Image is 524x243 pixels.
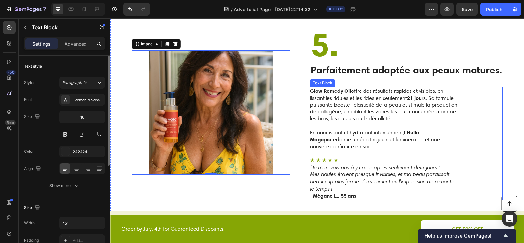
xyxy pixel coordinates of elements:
button: Save [456,3,478,16]
div: Font [24,97,32,103]
div: 242424 [73,149,103,155]
div: Text Block [201,62,223,68]
div: Image [29,23,44,29]
strong: l'Huile Magique [200,111,309,125]
strong: Parfaitement adaptée aux peaux matures. [200,46,392,58]
div: Align [24,164,42,173]
a: GET 50% OFF [311,202,403,219]
div: Harmonia Sans [73,97,103,103]
div: Show more [49,182,80,189]
p: 7 [43,5,46,13]
h2: Rich Text Editor. Editing area: main [200,6,392,41]
button: 7 [3,3,49,16]
iframe: Design area [110,18,524,243]
p: Advanced [65,40,87,47]
i: Mes ridules étaient presque invisibles, et ma peau paraissait beaucoup plus ferme. J’ai vraiment ... [200,152,346,173]
div: Text style [24,63,42,69]
button: Paragraph 1* [59,77,105,89]
div: Publish [486,6,502,13]
input: Auto [60,217,105,229]
p: En nourrissant et hydratant intensément, redonne un éclat rajeuni et lumineux — et une nouvelle c... [200,111,347,132]
strong: 5. [200,6,228,46]
span: Help us improve GemPages! [424,233,502,239]
p: – [200,174,347,181]
div: Beta [5,120,16,125]
div: 450 [6,70,16,75]
span: Save [462,7,473,12]
p: offre des résultats rapides et visibles, en lissant les ridules et les rides en seulement . Sa fo... [200,69,347,104]
div: Open Intercom Messenger [502,211,517,227]
div: Size [24,203,41,212]
button: Show more [24,180,105,192]
div: Styles [24,80,35,86]
span: / [231,6,233,13]
div: Rich Text Editor. Editing area: main [200,46,392,69]
span: ★ ★ ★ ★ ★ [200,139,228,145]
strong: 21 jours [297,76,315,83]
i: "Je n’arrivais pas à y croire après seulement deux jours ! [200,146,329,152]
p: Settings [32,40,51,47]
p: Text Block [32,23,87,31]
span: Paragraph 1* [62,80,87,86]
div: Color [24,149,34,154]
strong: Glow Remedy Oil [200,69,241,76]
span: Draft [333,6,343,12]
p: GET 50% OFF [341,207,373,214]
button: Publish [480,3,508,16]
p: ⁠⁠⁠⁠⁠⁠⁠ [200,7,392,40]
div: Undo/Redo [123,3,150,16]
div: Size [24,112,41,121]
button: Show survey - Help us improve GemPages! [424,232,510,240]
strong: Mégane L., 55 ans [203,174,246,181]
div: Width [24,220,35,226]
img: gempages_579465421715931669-152d591f-921b-4b8a-8f79-1fd675ba351e.jpg [21,32,179,156]
span: Advertorial Page - [DATE] 22:14:32 [234,6,310,13]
